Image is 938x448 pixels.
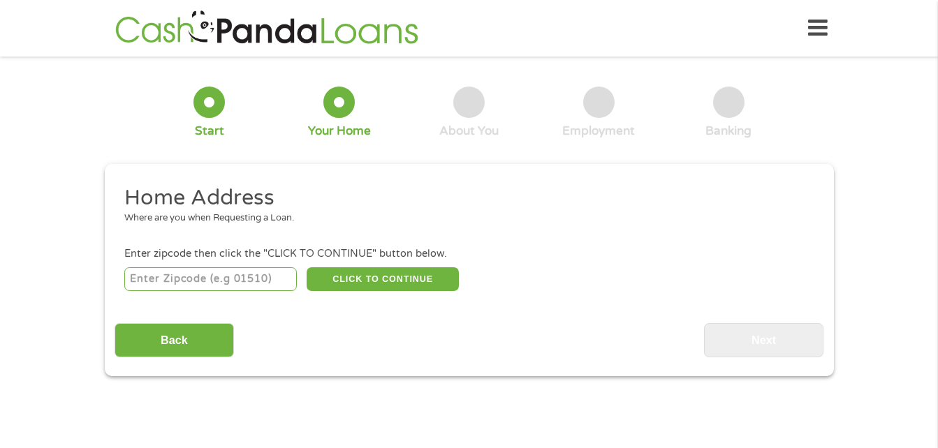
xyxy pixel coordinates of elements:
[115,323,234,357] input: Back
[124,184,803,212] h2: Home Address
[124,246,813,262] div: Enter zipcode then click the "CLICK TO CONTINUE" button below.
[439,124,499,139] div: About You
[124,211,803,225] div: Where are you when Requesting a Loan.
[705,124,752,139] div: Banking
[562,124,635,139] div: Employment
[307,267,459,291] button: CLICK TO CONTINUE
[195,124,224,139] div: Start
[124,267,297,291] input: Enter Zipcode (e.g 01510)
[704,323,823,357] input: Next
[308,124,371,139] div: Your Home
[111,8,423,48] img: GetLoanNow Logo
